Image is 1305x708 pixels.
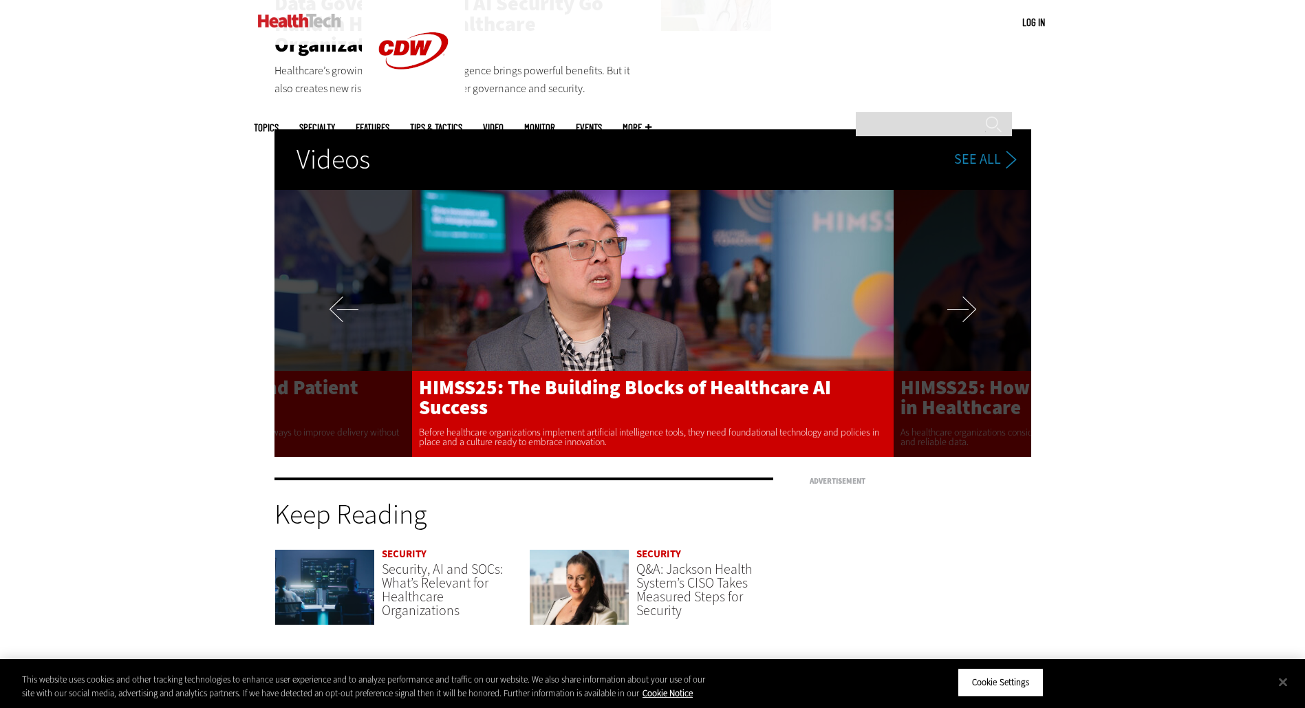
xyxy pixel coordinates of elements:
[810,478,1016,485] h2: Advertisement
[22,673,718,700] div: This website uses cookies and other tracking technologies to enhance user experience and to analy...
[274,501,774,528] h2: Keep Reading
[362,91,465,105] a: CDW
[410,122,462,133] a: Tips & Tactics
[576,122,602,133] a: Events
[1022,15,1045,30] div: User menu
[623,122,651,133] span: More
[483,122,504,133] a: Video
[636,657,757,671] a: Artificial Intelligence
[1022,16,1045,28] a: Log in
[643,687,693,699] a: More information about your privacy
[258,14,341,28] img: Home
[254,122,279,133] span: Topics
[636,560,753,620] a: Q&A: Jackson Health System’s CISO Takes Measured Steps for Security
[274,549,376,639] a: security team in high-tech computer room
[274,190,412,457] a: Previous
[954,151,1028,169] a: See All
[419,374,831,420] span: HIMSS25: The Building Blocks of Healthcare AI Success
[382,560,503,620] a: Security, AI and SOCs: What’s Relevant for Healthcare Organizations
[412,371,894,418] a: HIMSS25: The Building Blocks of Healthcare AI Success
[356,122,389,133] a: Features
[274,549,376,626] img: security team in high-tech computer room
[299,122,335,133] span: Specialty
[894,190,1031,457] a: Next
[529,549,630,639] a: Connie Barrera
[524,122,555,133] a: MonITor
[1268,667,1298,697] button: Close
[274,129,392,190] h3: Videos
[636,547,681,561] a: Security
[382,657,502,671] a: Artificial Intelligence
[529,549,630,626] img: Connie Barrera
[412,168,894,457] img: Dr. Eric Poon
[958,668,1044,697] button: Cookie Settings
[382,547,427,561] a: Security
[954,152,1001,167] span: See All
[412,428,894,447] p: Before healthcare organizations implement artificial intelligence tools, they need foundational t...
